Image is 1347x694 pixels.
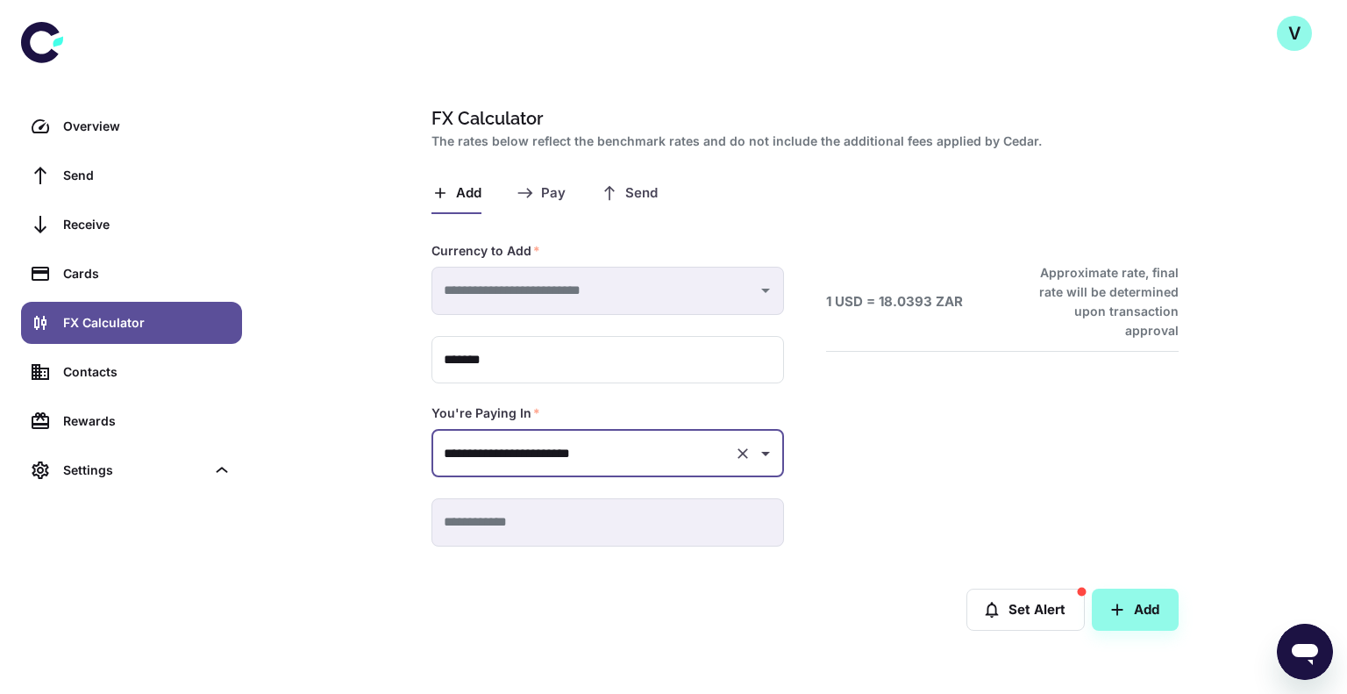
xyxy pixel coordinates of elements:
h2: The rates below reflect the benchmark rates and do not include the additional fees applied by Cedar. [431,132,1172,151]
h6: Approximate rate, final rate will be determined upon transaction approval [1020,263,1179,340]
a: Receive [21,204,242,246]
iframe: Button to launch messaging window [1277,624,1333,680]
a: Rewards [21,400,242,442]
button: Clear [731,441,755,466]
button: V [1277,16,1312,51]
label: You're Paying In [431,404,540,422]
a: Cards [21,253,242,295]
span: Pay [541,185,566,202]
a: FX Calculator [21,302,242,344]
span: Send [625,185,658,202]
label: Currency to Add [431,242,540,260]
div: Send [63,166,232,185]
div: Receive [63,215,232,234]
button: Open [753,441,778,466]
div: Settings [63,461,205,480]
div: Overview [63,117,232,136]
button: Set Alert [966,589,1085,631]
h1: FX Calculator [431,105,1172,132]
span: Add [456,185,481,202]
div: FX Calculator [63,313,232,333]
button: Add [1092,589,1179,631]
a: Contacts [21,351,242,393]
div: Settings [21,449,242,491]
div: Cards [63,264,232,283]
a: Send [21,154,242,197]
a: Overview [21,105,242,147]
div: Contacts [63,362,232,382]
div: Rewards [63,411,232,431]
h6: 1 USD = 18.0393 ZAR [826,292,963,312]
